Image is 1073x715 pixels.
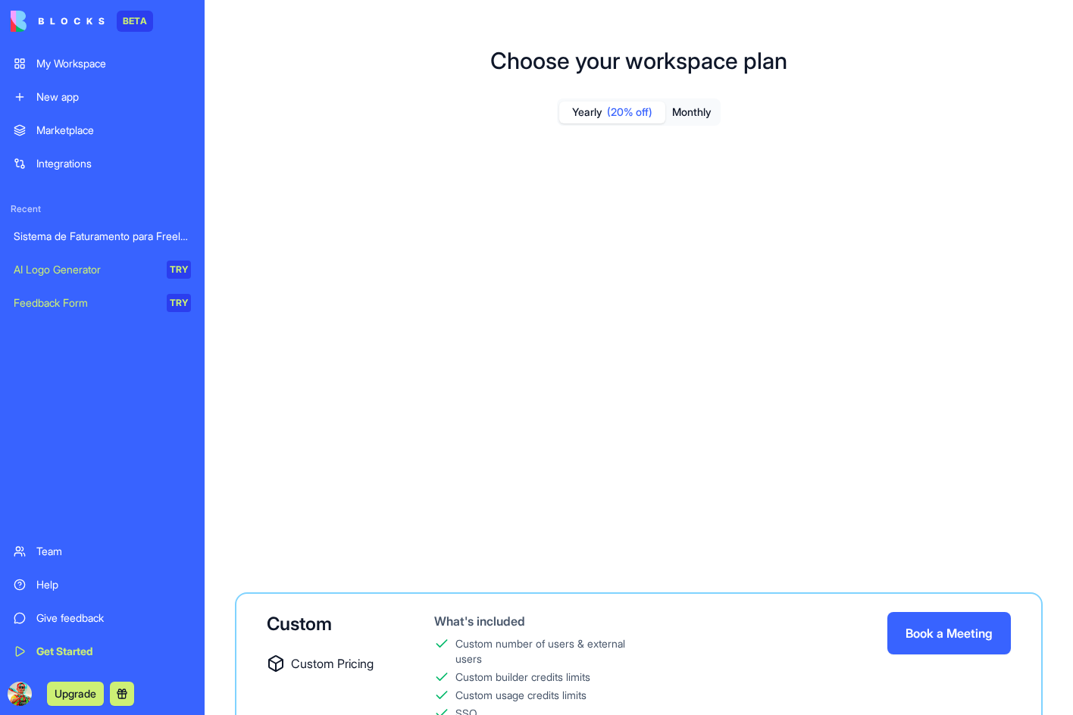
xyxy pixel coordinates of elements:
button: Yearly [559,101,665,123]
div: Custom usage credits limits [455,688,587,703]
a: Sistema de Faturamento para Freelancers [5,221,200,251]
div: AI Logo Generator [14,262,156,277]
span: Custom Pricing [291,654,374,673]
a: Feedback FormTRY [5,288,200,318]
a: Help [5,570,200,600]
img: logo [11,11,105,32]
button: Upgrade [47,682,104,706]
a: Integrations [5,148,200,179]
a: Get Started [5,636,200,667]
h1: Choose your workspace plan [490,47,787,74]
a: Give feedback [5,603,200,633]
div: Integrations [36,156,191,171]
img: ACg8ocIb9EVBQQu06JlCgqTf6EgoUYj4ba_xHiRKThHdoj2dflUFBY4=s96-c [8,682,32,706]
div: TRY [167,261,191,279]
button: Book a Meeting [887,612,1011,654]
button: Monthly [665,101,718,123]
a: BETA [11,11,153,32]
div: Custom number of users & external users [455,636,646,667]
a: New app [5,82,200,112]
div: Give feedback [36,610,191,626]
div: Get Started [36,644,191,659]
div: Team [36,544,191,559]
a: Upgrade [47,685,104,701]
span: Recent [5,203,200,215]
div: BETA [117,11,153,32]
div: Feedback Form [14,295,156,311]
div: My Workspace [36,56,191,71]
a: My Workspace [5,48,200,79]
div: Help [36,577,191,592]
div: Sistema de Faturamento para Freelancers [14,229,191,244]
div: Custom [267,612,386,636]
div: What's included [434,612,646,630]
div: TRY [167,294,191,312]
a: AI Logo GeneratorTRY [5,254,200,285]
div: New app [36,89,191,105]
a: Team [5,536,200,567]
div: Custom builder credits limits [455,670,590,685]
span: (20% off) [607,105,652,120]
a: Marketplace [5,115,200,145]
div: Marketplace [36,123,191,138]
